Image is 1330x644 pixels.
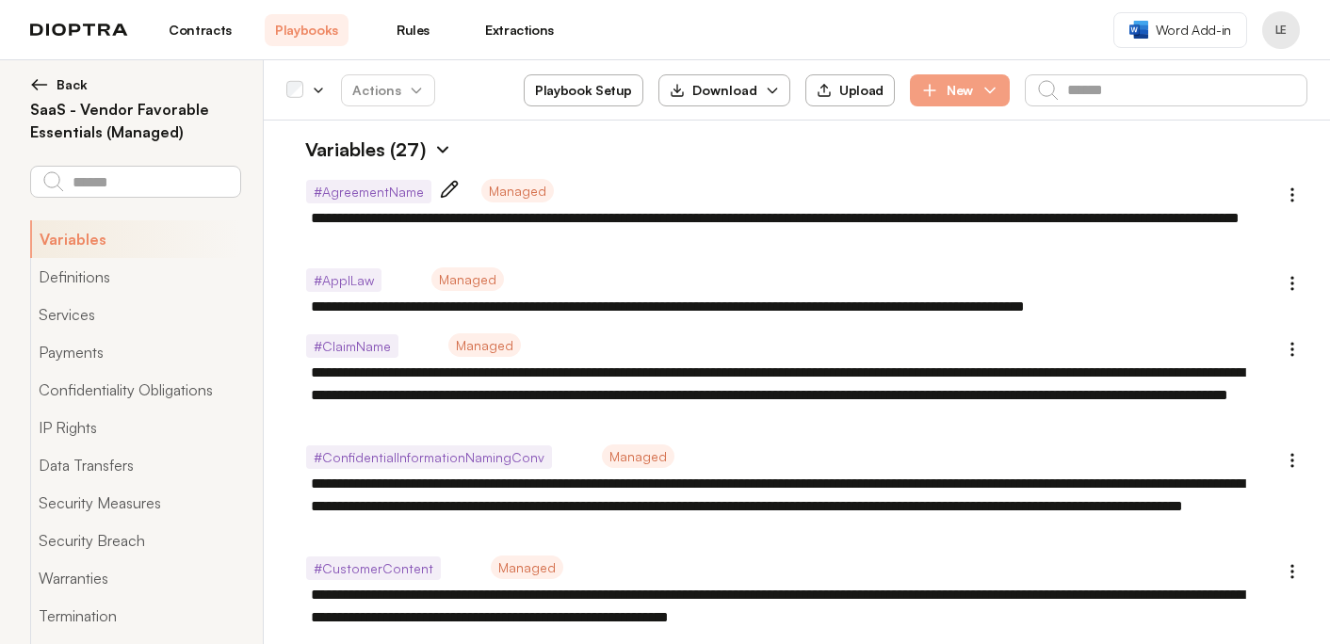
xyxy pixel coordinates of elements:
[158,14,242,46] a: Contracts
[478,14,561,46] a: Extractions
[30,371,240,409] button: Confidentiality Obligations
[658,74,790,106] button: Download
[337,73,439,107] span: Actions
[1129,21,1148,39] img: word
[306,268,381,292] span: # ApplLaw
[306,445,552,469] span: # ConfidentialInformationNamingConv
[286,82,303,99] div: Select all
[491,555,563,579] span: Managed
[306,556,441,580] span: # CustomerContent
[306,180,431,203] span: # AgreementName
[30,258,240,296] button: Definitions
[602,444,674,468] span: Managed
[371,14,455,46] a: Rules
[30,296,240,333] button: Services
[30,446,240,484] button: Data Transfers
[30,75,49,94] img: left arrow
[431,267,504,291] span: Managed
[30,75,240,94] button: Back
[1156,21,1231,40] span: Word Add-in
[481,179,554,202] span: Managed
[30,409,240,446] button: IP Rights
[286,136,426,164] h1: Variables (27)
[524,74,643,106] button: Playbook Setup
[30,24,128,37] img: logo
[341,74,435,106] button: Actions
[265,14,349,46] a: Playbooks
[805,74,895,106] button: Upload
[30,522,240,559] button: Security Breach
[448,333,521,357] span: Managed
[57,75,88,94] span: Back
[1262,11,1300,49] button: Profile menu
[30,484,240,522] button: Security Measures
[30,220,240,258] button: Variables
[30,333,240,371] button: Payments
[1113,12,1247,48] a: Word Add-in
[433,140,452,159] img: Expand
[306,334,398,358] span: # ClaimName
[817,82,884,99] div: Upload
[30,559,240,597] button: Warranties
[30,597,240,635] button: Termination
[30,98,240,143] h2: SaaS - Vendor Favorable Essentials (Managed)
[910,74,1010,106] button: New
[670,81,757,100] div: Download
